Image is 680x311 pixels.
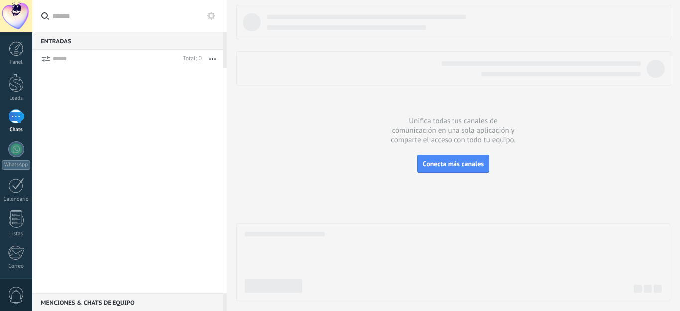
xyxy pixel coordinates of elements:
[2,196,31,203] div: Calendario
[179,54,202,64] div: Total: 0
[2,95,31,102] div: Leads
[2,59,31,66] div: Panel
[2,160,30,170] div: WhatsApp
[32,293,223,311] div: Menciones & Chats de equipo
[2,263,31,270] div: Correo
[417,155,489,173] button: Conecta más canales
[423,159,484,168] span: Conecta más canales
[2,127,31,133] div: Chats
[32,32,223,50] div: Entradas
[2,231,31,237] div: Listas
